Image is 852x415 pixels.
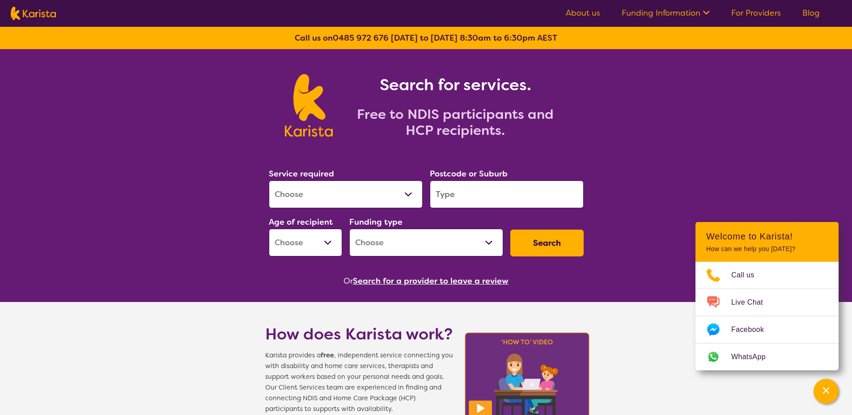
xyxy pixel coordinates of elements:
[695,222,839,370] div: Channel Menu
[269,217,333,227] label: Age of recipient
[343,106,567,138] h2: Free to NDIS participants and HCP recipients.
[802,8,820,18] a: Blog
[285,74,333,137] img: Karista logo
[343,74,567,96] h1: Search for services.
[265,350,453,415] span: Karista provides a , independent service connecting you with disability and home care services, t...
[321,351,334,360] b: free
[731,350,776,364] span: WhatsApp
[706,231,828,242] h2: Welcome to Karista!
[353,274,509,288] button: Search for a provider to leave a review
[814,379,839,404] button: Channel Menu
[430,168,508,179] label: Postcode or Suburb
[695,344,839,370] a: Web link opens in a new tab.
[731,8,781,18] a: For Providers
[510,230,584,256] button: Search
[731,268,765,282] span: Call us
[706,245,828,253] p: How can we help you [DATE]?
[269,168,334,179] label: Service required
[430,180,584,208] input: Type
[731,323,775,336] span: Facebook
[265,323,453,345] h1: How does Karista work?
[695,262,839,370] ul: Choose channel
[731,296,774,309] span: Live Chat
[11,7,56,20] img: Karista logo
[349,217,403,227] label: Funding type
[566,8,600,18] a: About us
[295,33,557,43] b: Call us on [DATE] to [DATE] 8:30am to 6:30pm AEST
[333,33,389,43] a: 0485 972 676
[622,8,710,18] a: Funding Information
[343,274,353,288] span: Or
